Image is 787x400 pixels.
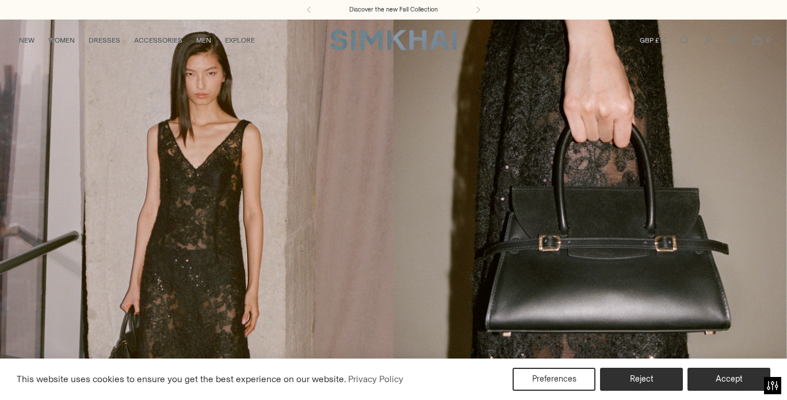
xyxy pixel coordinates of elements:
a: ACCESSORIES [134,28,182,53]
button: Accept [687,368,770,391]
span: 0 [763,35,773,45]
button: GBP £ [640,28,669,53]
a: WOMEN [48,28,75,53]
a: Wishlist [721,29,744,52]
a: NEW [19,28,35,53]
a: Privacy Policy (opens in a new tab) [346,371,405,388]
span: This website uses cookies to ensure you get the best experience on our website. [17,374,346,384]
a: MEN [196,28,211,53]
a: EXPLORE [225,28,255,53]
a: DRESSES [89,28,120,53]
a: Open search modal [673,29,696,52]
a: Open cart modal [746,29,769,52]
button: Preferences [513,368,595,391]
button: Reject [600,368,683,391]
a: Discover the new Fall Collection [349,5,438,14]
a: SIMKHAI [330,29,457,51]
a: Go to the account page [697,29,720,52]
